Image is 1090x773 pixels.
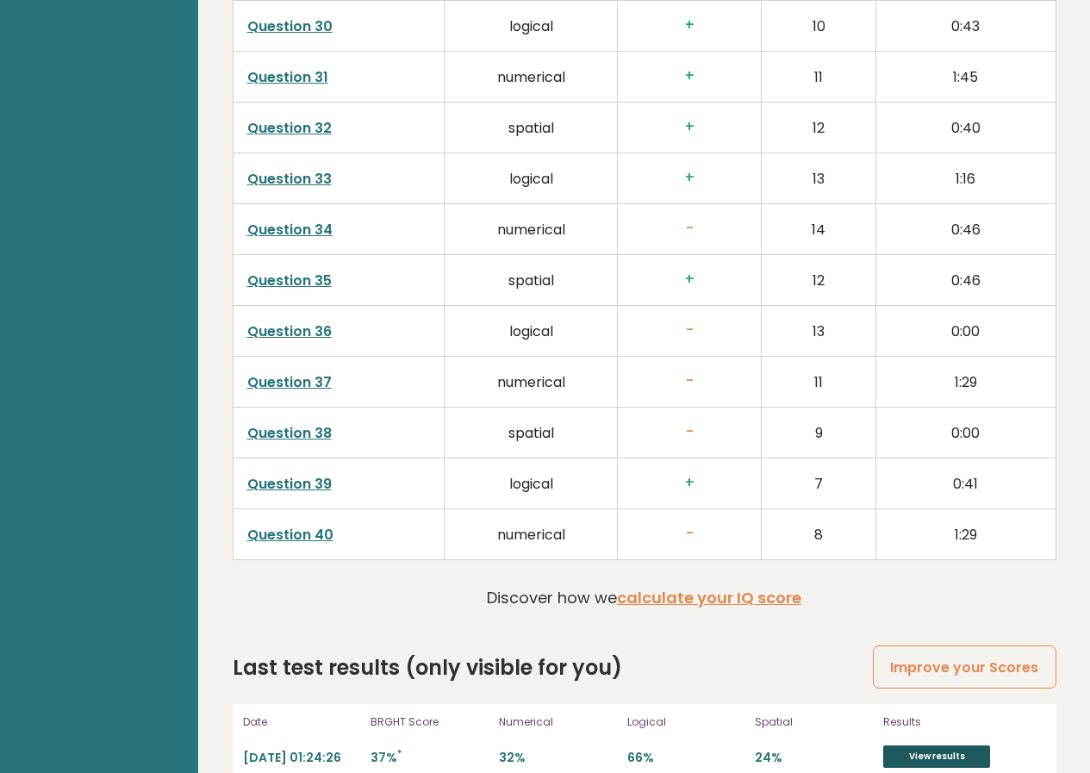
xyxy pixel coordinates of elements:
td: 0:00 [876,407,1056,458]
a: Question 30 [247,16,333,36]
td: 0:40 [876,102,1056,153]
td: numerical [445,203,618,254]
td: 0:00 [876,305,1056,356]
td: 1:29 [876,356,1056,407]
h3: - [632,423,747,441]
td: 0:41 [876,458,1056,508]
h3: - [632,220,747,238]
h3: - [632,525,747,543]
h3: + [632,118,747,136]
a: Question 36 [247,321,332,341]
td: 11 [762,51,876,102]
h3: - [632,372,747,390]
td: 1:16 [876,153,1056,203]
td: 12 [762,102,876,153]
h3: + [632,474,747,492]
td: 0:46 [876,203,1056,254]
td: logical [445,153,618,203]
h3: - [632,321,747,340]
a: Question 37 [247,372,332,392]
td: logical [445,458,618,508]
td: 11 [762,356,876,407]
td: 13 [762,153,876,203]
td: 8 [762,508,876,559]
h3: + [632,16,747,34]
p: 24% [755,750,873,766]
p: 32% [499,750,617,766]
a: Question 31 [247,67,328,87]
p: BRGHT Score [371,714,489,730]
p: 37% [371,750,489,766]
a: Question 32 [247,118,332,138]
h2: Last test results (only visible for you) [233,652,622,683]
p: Date [243,714,361,730]
td: 0:46 [876,254,1056,305]
h3: + [632,271,747,289]
td: numerical [445,51,618,102]
td: 13 [762,305,876,356]
h3: + [632,169,747,187]
a: View results [883,745,990,768]
a: Improve your Scores [873,645,1056,689]
p: Numerical [499,714,617,730]
a: Question 35 [247,271,332,290]
td: logical [445,305,618,356]
p: Spatial [755,714,873,730]
td: numerical [445,356,618,407]
p: Results [883,714,1045,730]
h3: + [632,67,747,85]
td: 9 [762,407,876,458]
td: numerical [445,508,618,559]
a: Question 39 [247,474,332,494]
td: 14 [762,203,876,254]
a: calculate your IQ score [617,587,801,608]
td: 12 [762,254,876,305]
td: spatial [445,407,618,458]
td: 1:29 [876,508,1056,559]
td: 7 [762,458,876,508]
td: spatial [445,102,618,153]
td: 1:45 [876,51,1056,102]
a: Question 34 [247,220,333,240]
p: 66% [627,750,745,766]
a: Question 40 [247,525,333,545]
p: Discover how we [487,586,801,609]
td: spatial [445,254,618,305]
a: Question 38 [247,423,332,443]
p: Logical [627,714,745,730]
a: Question 33 [247,169,332,189]
p: [DATE] 01:24:26 [243,750,361,766]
